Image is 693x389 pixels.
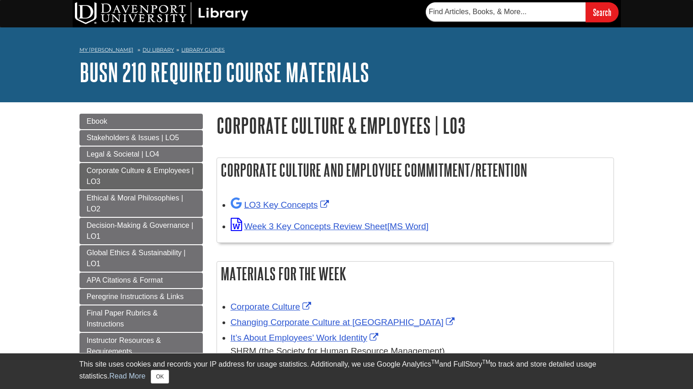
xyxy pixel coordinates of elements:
[586,2,619,22] input: Search
[79,58,369,86] a: BUSN 210 Required Course Materials
[79,359,614,384] div: This site uses cookies and records your IP address for usage statistics. Additionally, we use Goo...
[79,333,203,359] a: Instructor Resources & Requirements
[87,249,186,268] span: Global Ethics & Sustainability | LO1
[87,117,107,125] span: Ebook
[431,359,439,365] sup: TM
[87,134,179,142] span: Stakeholders & Issues | LO5
[231,317,457,327] a: Link opens in new window
[217,158,614,182] h2: Corporate Culture and Employuee Commitment/Retention
[231,221,428,231] a: Link opens in new window
[79,44,614,58] nav: breadcrumb
[87,221,194,240] span: Decision-Making & Governance | LO1
[79,218,203,244] a: Decision-Making & Governance | LO1
[87,309,158,328] span: Final Paper Rubrics & Instructions
[217,114,614,137] h1: Corporate Culture & Employees | LO3
[151,370,169,384] button: Close
[143,47,174,53] a: DU Library
[87,336,161,355] span: Instructor Resources & Requirements
[79,163,203,189] a: Corporate Culture & Employees | LO3
[181,47,225,53] a: Library Guides
[75,2,249,24] img: DU Library
[231,302,314,311] a: Link opens in new window
[79,114,203,129] a: Ebook
[426,2,619,22] form: Searches DU Library's articles, books, and more
[87,276,163,284] span: APA Citations & Format
[87,293,184,300] span: Peregrine Instructions & Links
[231,333,381,342] a: Link opens in new window
[87,167,194,185] span: Corporate Culture & Employees | LO3
[87,150,159,158] span: Legal & Societal | LO4
[231,345,609,358] div: SHRM (the Society for Human Resource Management)
[79,305,203,332] a: Final Paper Rubrics & Instructions
[79,289,203,305] a: Peregrine Instructions & Links
[79,130,203,146] a: Stakeholders & Issues | LO5
[79,114,203,359] div: Guide Page Menu
[79,147,203,162] a: Legal & Societal | LO4
[79,190,203,217] a: Ethical & Moral Philosophies | LO2
[109,372,145,380] a: Read More
[79,46,133,54] a: My [PERSON_NAME]
[231,200,331,210] a: Link opens in new window
[217,262,614,286] h2: Materials for the Week
[482,359,490,365] sup: TM
[79,245,203,272] a: Global Ethics & Sustainability | LO1
[79,273,203,288] a: APA Citations & Format
[87,194,183,213] span: Ethical & Moral Philosophies | LO2
[426,2,586,21] input: Find Articles, Books, & More...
